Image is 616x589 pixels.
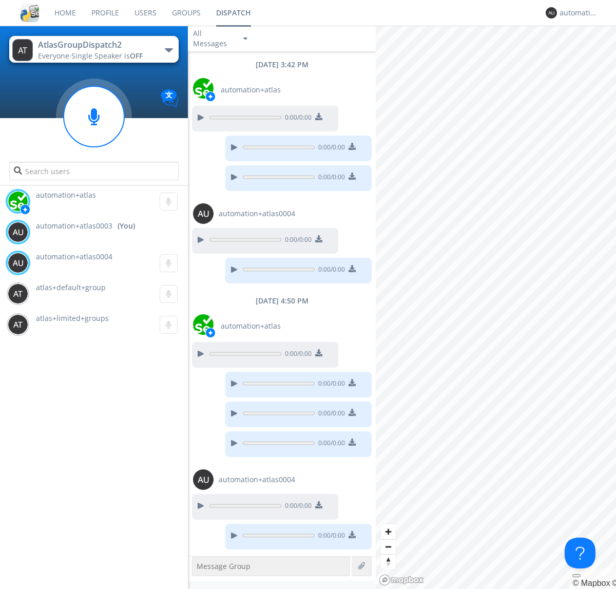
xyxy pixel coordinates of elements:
[565,538,595,568] iframe: Toggle Customer Support
[161,89,179,107] img: Translation enabled
[381,539,396,554] button: Zoom out
[349,409,356,416] img: download media button
[572,579,610,587] a: Mapbox
[8,283,28,304] img: 373638.png
[38,39,153,51] div: AtlasGroupDispatch2
[9,36,178,63] button: AtlasGroupDispatch2Everyone·Single Speaker isOFF
[36,282,106,292] span: atlas+default+group
[219,208,295,219] span: automation+atlas0004
[315,235,322,242] img: download media button
[315,143,345,154] span: 0:00 / 0:00
[130,51,143,61] span: OFF
[349,143,356,150] img: download media button
[118,221,135,231] div: (You)
[560,8,598,18] div: automation+atlas0003
[188,296,376,306] div: [DATE] 4:50 PM
[38,51,153,61] div: Everyone ·
[193,314,214,335] img: d2d01cd9b4174d08988066c6d424eccd
[281,349,312,360] span: 0:00 / 0:00
[349,265,356,272] img: download media button
[349,531,356,538] img: download media button
[315,349,322,356] img: download media button
[349,379,356,386] img: download media button
[36,190,96,200] span: automation+atlas
[8,253,28,273] img: 373638.png
[315,531,345,542] span: 0:00 / 0:00
[572,574,581,577] button: Toggle attribution
[221,85,281,95] span: automation+atlas
[36,221,112,231] span: automation+atlas0003
[281,235,312,246] span: 0:00 / 0:00
[315,173,345,184] span: 0:00 / 0:00
[315,265,345,276] span: 0:00 / 0:00
[281,501,312,512] span: 0:00 / 0:00
[71,51,143,61] span: Single Speaker is
[9,162,178,180] input: Search users
[12,39,33,61] img: 373638.png
[381,524,396,539] button: Zoom in
[315,501,322,508] img: download media button
[243,37,247,40] img: caret-down-sm.svg
[193,28,234,49] div: All Messages
[193,203,214,224] img: 373638.png
[36,313,109,323] span: atlas+limited+groups
[381,554,396,569] button: Reset bearing to north
[193,469,214,490] img: 373638.png
[281,113,312,124] span: 0:00 / 0:00
[219,474,295,485] span: automation+atlas0004
[188,60,376,70] div: [DATE] 3:42 PM
[315,439,345,450] span: 0:00 / 0:00
[379,574,424,586] a: Mapbox logo
[8,222,28,242] img: 373638.png
[315,379,345,390] span: 0:00 / 0:00
[315,409,345,420] span: 0:00 / 0:00
[221,321,281,331] span: automation+atlas
[546,7,557,18] img: 373638.png
[381,540,396,554] span: Zoom out
[349,173,356,180] img: download media button
[381,555,396,569] span: Reset bearing to north
[349,439,356,446] img: download media button
[21,4,39,22] img: cddb5a64eb264b2086981ab96f4c1ba7
[315,113,322,120] img: download media button
[8,191,28,212] img: d2d01cd9b4174d08988066c6d424eccd
[36,252,112,261] span: automation+atlas0004
[8,314,28,335] img: 373638.png
[193,78,214,99] img: d2d01cd9b4174d08988066c6d424eccd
